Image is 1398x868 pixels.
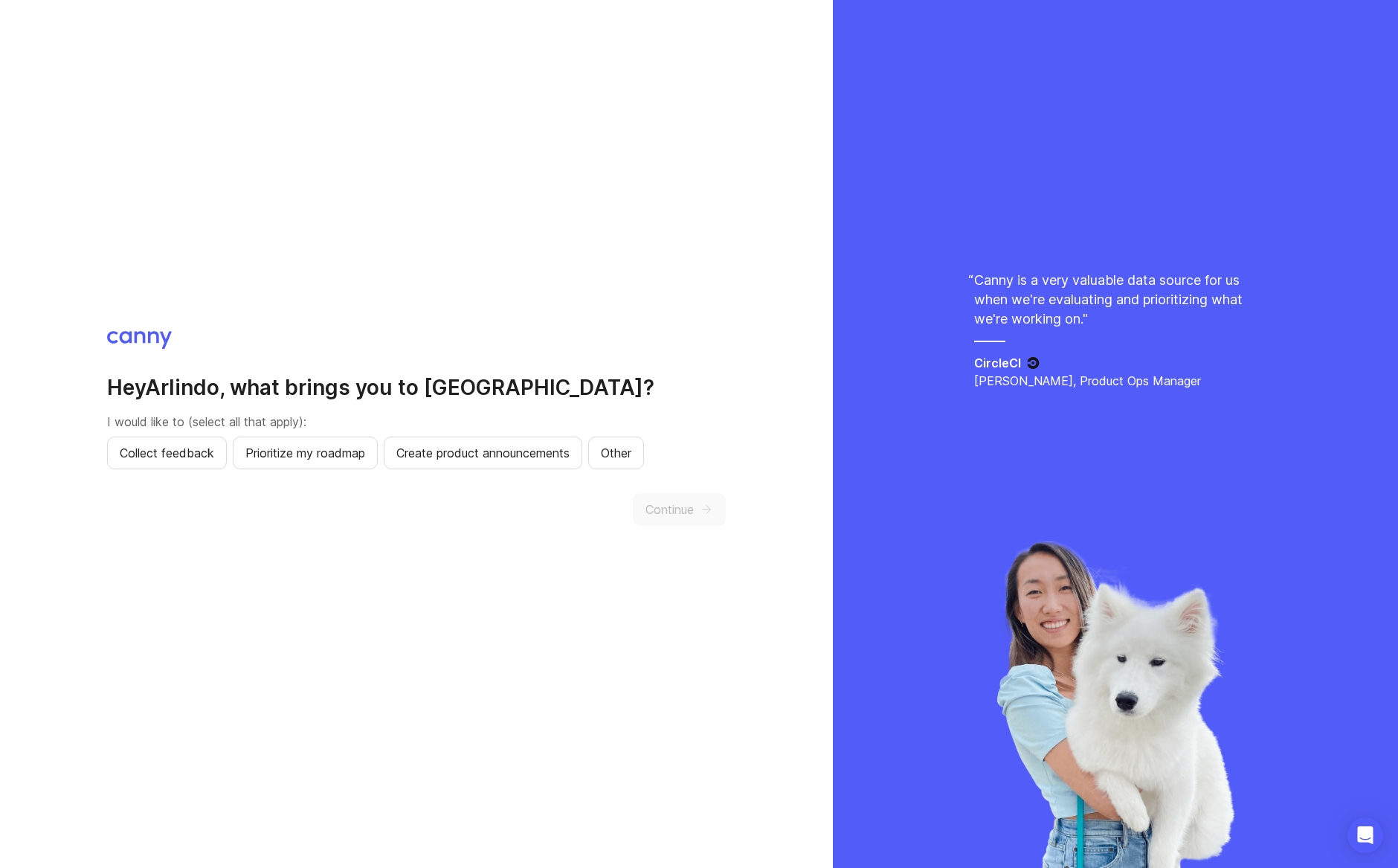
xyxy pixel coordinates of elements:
h5: CircleCI [974,354,1021,372]
img: liya-429d2be8cea6414bfc71c507a98abbfa.webp [994,541,1237,868]
h2: Hey Arlindo , what brings you to [GEOGRAPHIC_DATA]? [107,374,726,401]
button: Other [588,437,644,469]
button: Prioritize my roadmap [233,437,378,469]
img: CircleCI logo [1027,357,1040,369]
img: Canny logo [107,331,172,349]
p: [PERSON_NAME], Product Ops Manager [974,372,1257,390]
button: Collect feedback [107,437,227,469]
span: Continue [645,501,694,518]
div: Open Intercom Messenger [1347,817,1383,853]
span: Prioritize my roadmap [245,444,365,462]
span: Collect feedback [120,444,214,462]
p: I would like to (select all that apply): [107,413,726,431]
span: Create product announcements [396,444,570,462]
button: Continue [633,493,726,526]
p: Canny is a very valuable data source for us when we're evaluating and prioritizing what we're wor... [974,271,1257,329]
button: Create product announcements [384,437,582,469]
span: Other [601,444,631,462]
